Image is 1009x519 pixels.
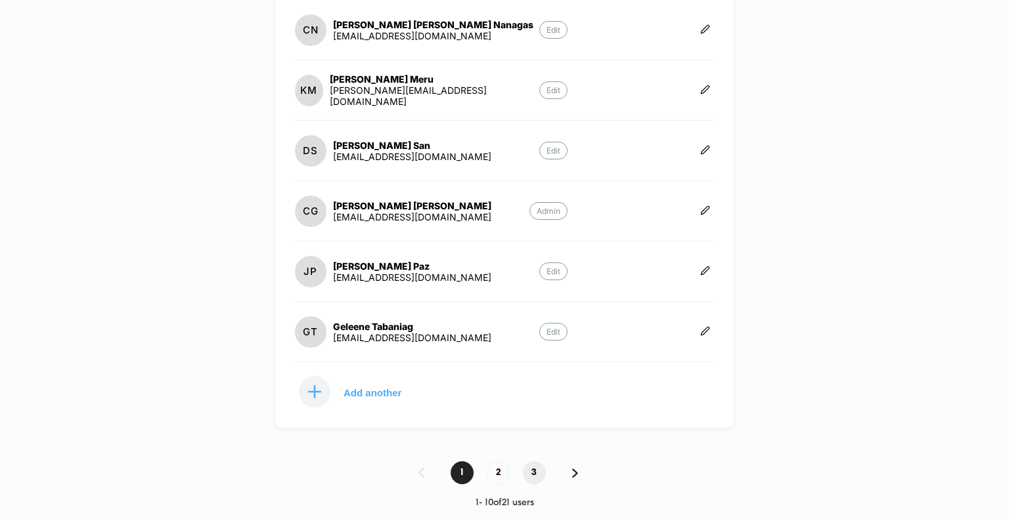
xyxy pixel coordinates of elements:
[303,325,318,338] p: GT
[303,24,319,36] p: CN
[333,211,491,222] div: [EMAIL_ADDRESS][DOMAIN_NAME]
[344,389,401,396] p: Add another
[333,332,491,343] div: [EMAIL_ADDRESS][DOMAIN_NAME]
[330,73,539,85] div: [PERSON_NAME] Meru
[330,85,539,107] div: [PERSON_NAME][EMAIL_ADDRESS][DOMAIN_NAME]
[333,272,491,283] div: [EMAIL_ADDRESS][DOMAIN_NAME]
[539,262,568,280] p: Edit
[539,81,568,99] p: Edit
[539,323,568,341] p: Edit
[303,265,317,278] p: JP
[539,21,568,39] p: Edit
[303,144,318,157] p: DS
[295,375,426,408] button: Add another
[300,84,317,96] p: KM
[529,202,568,220] p: Admin
[451,461,474,484] span: 1
[333,260,491,272] div: [PERSON_NAME] Paz
[572,468,578,478] img: pagination forward
[487,461,510,484] span: 2
[539,142,568,159] p: Edit
[303,205,319,217] p: CG
[333,151,491,162] div: [EMAIL_ADDRESS][DOMAIN_NAME]
[333,140,491,151] div: [PERSON_NAME] San
[333,19,533,30] div: [PERSON_NAME] [PERSON_NAME] Nanagas
[333,200,491,211] div: [PERSON_NAME] [PERSON_NAME]
[333,30,533,41] div: [EMAIL_ADDRESS][DOMAIN_NAME]
[333,321,491,332] div: Geleene Tabaniag
[523,461,546,484] span: 3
